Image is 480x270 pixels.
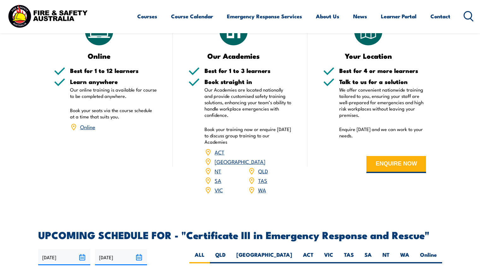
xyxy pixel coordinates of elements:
a: About Us [316,8,339,25]
a: VIC [215,186,223,194]
a: Courses [137,8,157,25]
p: We offer convenient nationwide training tailored to you, ensuring your staff are well-prepared fo... [339,87,426,118]
a: Course Calendar [171,8,213,25]
p: Our Academies are located nationally and provide customised safety training solutions, enhancing ... [204,87,292,118]
input: From date [38,249,90,265]
a: Contact [430,8,450,25]
a: WA [258,186,266,194]
label: SA [359,251,377,263]
h2: UPCOMING SCHEDULE FOR - "Certificate III in Emergency Response and Rescue" [38,230,442,239]
h5: Best for 1 to 3 learners [204,68,292,74]
a: [GEOGRAPHIC_DATA] [215,158,265,165]
h5: Best for 4 or more learners [339,68,426,74]
a: Learner Portal [381,8,417,25]
p: Book your seats via the course schedule at a time that suits you. [70,107,157,120]
a: SA [215,177,221,184]
button: ENQUIRE NOW [366,156,426,173]
label: [GEOGRAPHIC_DATA] [231,251,298,263]
a: TAS [258,177,267,184]
label: WA [395,251,415,263]
a: QLD [258,167,268,175]
h3: Your Location [323,52,414,59]
a: Online [80,123,95,130]
h5: Talk to us for a solution [339,79,426,85]
p: Book your training now or enquire [DATE] to discuss group training to our Academies [204,126,292,145]
label: VIC [319,251,339,263]
h3: Online [54,52,145,59]
label: ALL [189,251,210,263]
p: Enquire [DATE] and we can work to your needs. [339,126,426,139]
label: TAS [339,251,359,263]
h3: Our Academies [188,52,279,59]
p: Our online training is available for course to be completed anywhere. [70,87,157,99]
label: NT [377,251,395,263]
h5: Book straight in [204,79,292,85]
a: News [353,8,367,25]
h5: Learn anywhere [70,79,157,85]
label: ACT [298,251,319,263]
a: ACT [215,148,224,156]
h5: Best for 1 to 12 learners [70,68,157,74]
a: NT [215,167,221,175]
a: Emergency Response Services [227,8,302,25]
label: Online [415,251,442,263]
label: QLD [210,251,231,263]
input: To date [95,249,147,265]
